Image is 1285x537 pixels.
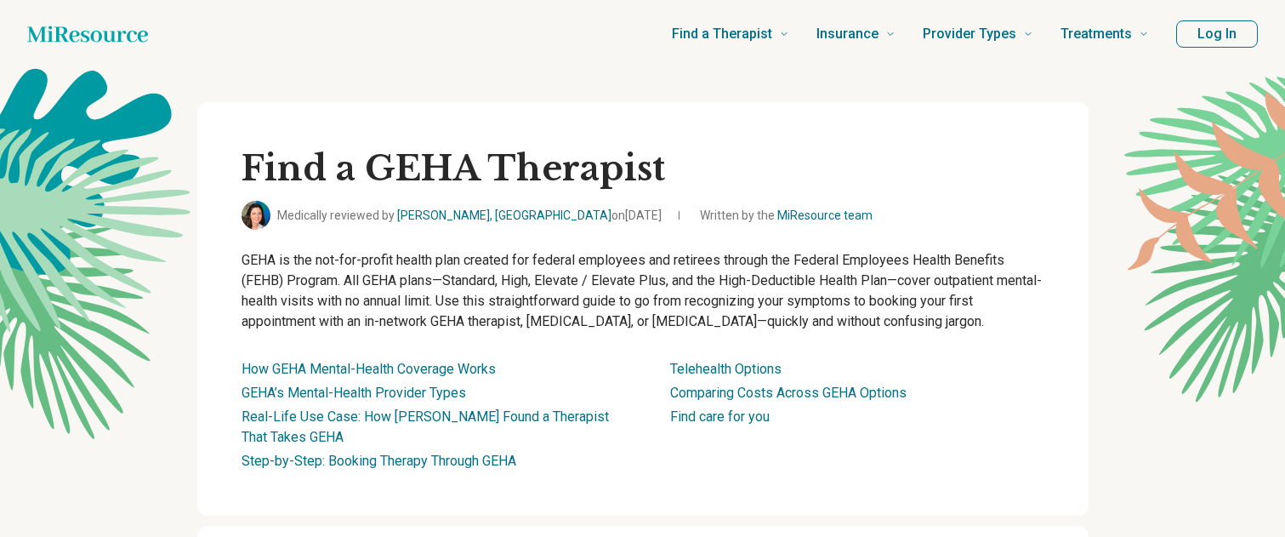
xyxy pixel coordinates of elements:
a: Step-by-Step: Booking Therapy Through GEHA [242,453,516,469]
span: Insurance [816,22,878,46]
span: Treatments [1060,22,1132,46]
button: Log In [1176,20,1258,48]
a: Real-Life Use Case: How [PERSON_NAME] Found a Therapist That Takes GEHA [242,408,609,445]
span: on [DATE] [611,209,662,222]
a: Telehealth Options [670,361,782,377]
span: Find a Therapist [672,22,772,46]
a: [PERSON_NAME], [GEOGRAPHIC_DATA] [397,209,611,222]
a: Find care for you [670,408,770,425]
a: Comparing Costs Across GEHA Options [670,385,907,401]
span: Provider Types [923,22,1016,46]
a: How GEHA Mental-Health Coverage Works [242,361,496,377]
a: GEHA’s Mental-Health Provider Types [242,385,466,401]
p: GEHA is the not-for-profit health plan created for federal employees and retirees through the Fed... [242,250,1044,332]
a: MiResource team [777,209,873,222]
span: Written by the [700,207,873,225]
span: Medically reviewed by [277,207,662,225]
h1: Find a GEHA Therapist [242,146,1044,191]
a: Home page [27,17,148,51]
